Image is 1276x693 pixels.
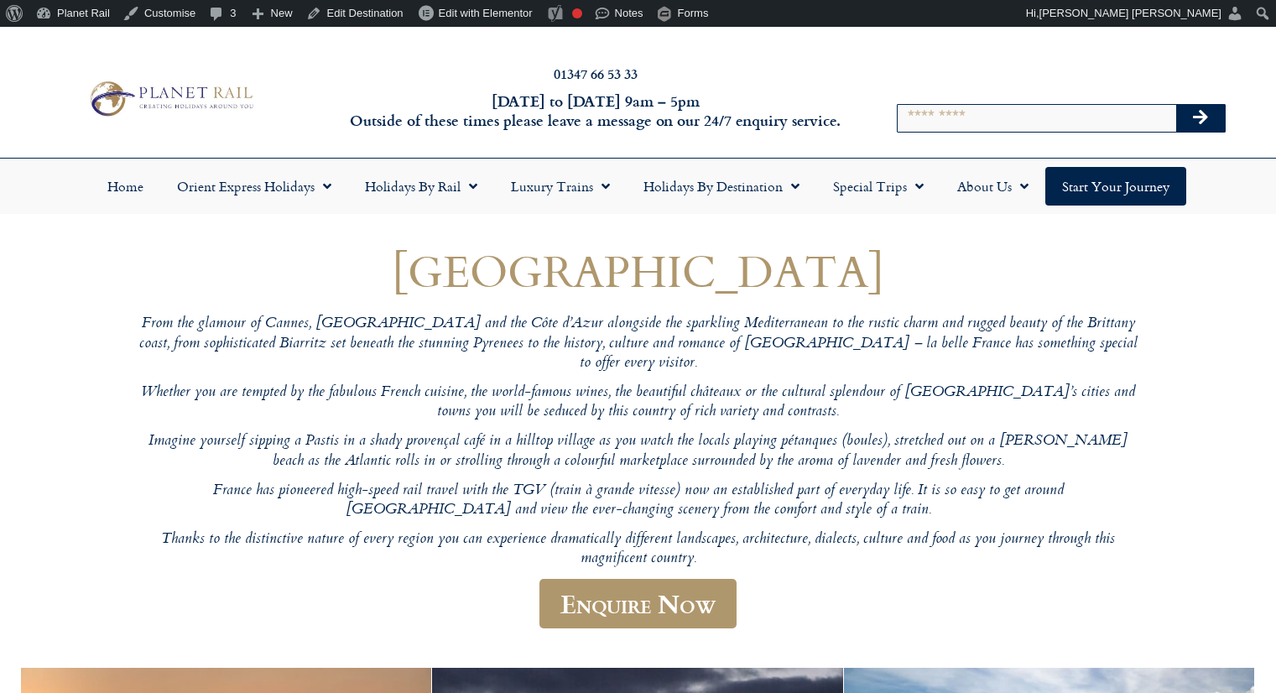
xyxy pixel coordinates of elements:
a: Orient Express Holidays [160,167,348,206]
a: 01347 66 53 33 [554,64,638,83]
a: Luxury Trains [494,167,627,206]
span: Edit with Elementor [439,7,533,19]
p: France has pioneered high-speed rail travel with the TGV (train à grande vitesse) now an establis... [135,482,1142,521]
a: About Us [940,167,1045,206]
a: Holidays by Rail [348,167,494,206]
img: Planet Rail Train Holidays Logo [83,77,258,120]
h6: [DATE] to [DATE] 9am – 5pm Outside of these times please leave a message on our 24/7 enquiry serv... [345,91,846,131]
p: Imagine yourself sipping a Pastis in a shady provençal café in a hilltop village as you watch the... [135,432,1142,472]
a: Start your Journey [1045,167,1186,206]
a: Enquire Now [539,579,737,628]
a: Special Trips [816,167,940,206]
p: Whether you are tempted by the fabulous French cuisine, the world-famous wines, the beautiful châ... [135,383,1142,423]
span: [PERSON_NAME] [PERSON_NAME] [1039,7,1221,19]
a: Home [91,167,160,206]
p: Thanks to the distinctive nature of every region you can experience dramatically different landsc... [135,530,1142,570]
nav: Menu [8,167,1268,206]
button: Search [1176,105,1225,132]
div: Focus keyphrase not set [572,8,582,18]
a: Holidays by Destination [627,167,816,206]
h1: [GEOGRAPHIC_DATA] [135,246,1142,295]
p: From the glamour of Cannes, [GEOGRAPHIC_DATA] and the Côte d’Azur alongside the sparkling Mediter... [135,315,1142,373]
